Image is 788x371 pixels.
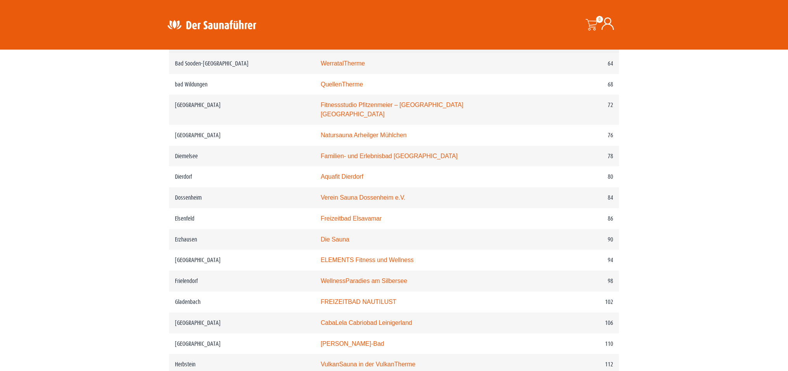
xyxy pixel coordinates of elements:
td: Elsenfeld [169,208,315,229]
a: CabaLela Cabriobad Leinigerland [321,319,412,326]
td: 68 [533,74,619,95]
td: Bad Sooden-[GEOGRAPHIC_DATA] [169,53,315,74]
td: 102 [533,292,619,312]
a: Familien- und Erlebnisbad [GEOGRAPHIC_DATA] [321,153,458,159]
a: FREIZEITBAD NAUTILUST [321,299,396,305]
td: 72 [533,95,619,125]
td: [GEOGRAPHIC_DATA] [169,125,315,146]
td: Frielendorf [169,271,315,292]
a: Aquafit Dierdorf [321,173,363,180]
td: [GEOGRAPHIC_DATA] [169,250,315,271]
td: Erzhausen [169,229,315,250]
a: Natursauna Arheilger Mühlchen [321,132,407,138]
td: 110 [533,333,619,354]
a: WellnessParadies am Silbersee [321,278,407,284]
td: 98 [533,271,619,292]
td: Dossenheim [169,187,315,208]
td: 64 [533,53,619,74]
td: 106 [533,312,619,333]
td: 84 [533,187,619,208]
td: 94 [533,250,619,271]
a: ELEMENTS Fitness und Wellness [321,257,414,263]
a: Die Sauna [321,236,349,243]
td: 78 [533,146,619,167]
td: Dierdorf [169,166,315,187]
a: Verein Sauna Dossenheim e.V. [321,194,406,201]
a: [PERSON_NAME]-Bad [321,340,384,347]
a: VulkanSauna in der VulkanTherme [321,361,415,368]
a: QuellenTherme [321,81,363,88]
a: Fitnessstudio Pfitzenmeier – [GEOGRAPHIC_DATA] [GEOGRAPHIC_DATA] [321,102,463,117]
td: 90 [533,229,619,250]
td: Gladenbach [169,292,315,312]
td: 76 [533,125,619,146]
td: [GEOGRAPHIC_DATA] [169,312,315,333]
td: bad Wildungen [169,74,315,95]
span: 0 [596,16,603,23]
a: Freizeitbad Elsavamar [321,215,382,222]
td: [GEOGRAPHIC_DATA] [169,333,315,354]
td: 80 [533,166,619,187]
td: Diemelsee [169,146,315,167]
td: 86 [533,208,619,229]
a: WerratalTherme [321,60,365,67]
td: [GEOGRAPHIC_DATA] [169,95,315,125]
